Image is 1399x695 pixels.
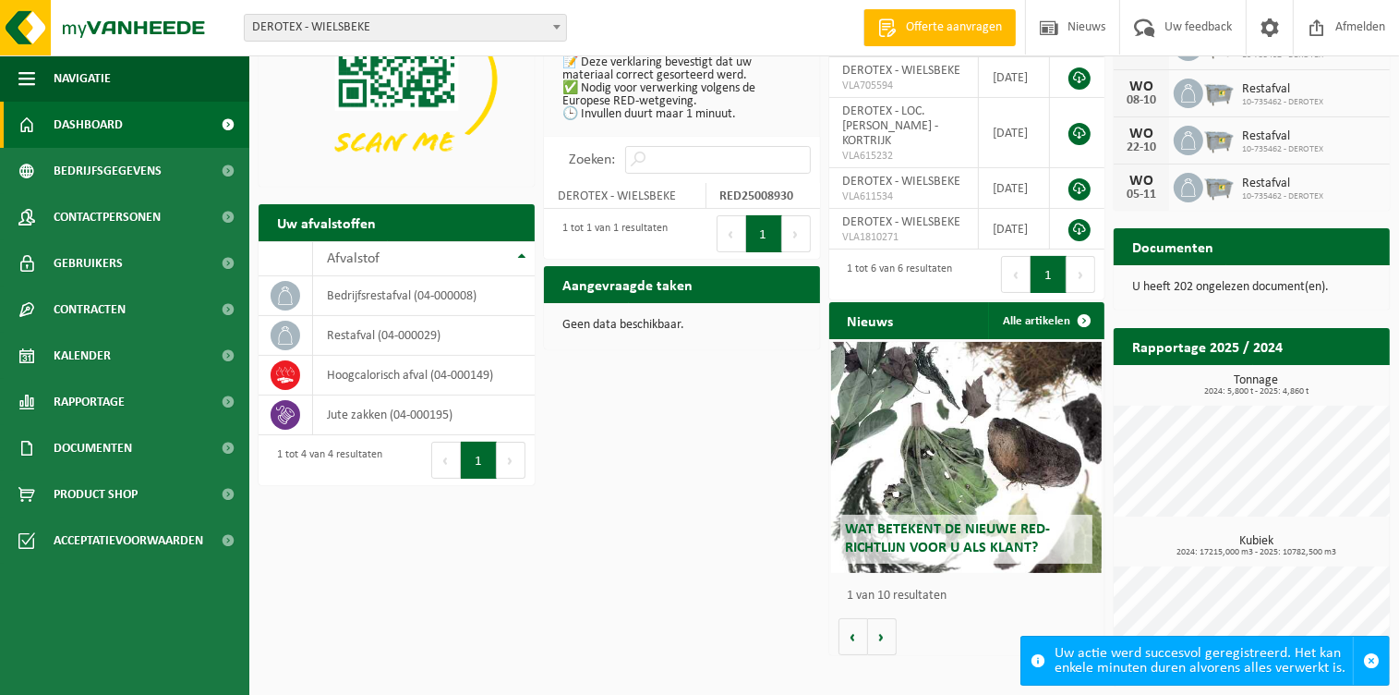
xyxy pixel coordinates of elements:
[843,104,939,148] span: DEROTEX - LOC. [PERSON_NAME] - KORTRIJK
[54,102,123,148] span: Dashboard
[1123,94,1160,107] div: 08-10
[831,342,1102,573] a: Wat betekent de nieuwe RED-richtlijn voor u als klant?
[54,379,125,425] span: Rapportage
[54,194,161,240] span: Contactpersonen
[245,15,566,41] span: DEROTEX - WIELSBEKE
[313,396,534,435] td: jute zakken (04-000195)
[54,518,203,564] span: Acceptatievoorwaarden
[259,204,394,240] h2: Uw afvalstoffen
[1123,174,1160,189] div: WO
[497,442,525,479] button: Next
[1114,328,1301,364] h2: Rapportage 2025 / 2024
[313,316,534,356] td: restafval (04-000029)
[431,442,461,479] button: Previous
[544,183,706,209] td: DEROTEX - WIELSBEKE
[1114,228,1232,264] h2: Documenten
[843,189,965,204] span: VLA611534
[845,522,1050,555] span: Wat betekent de nieuwe RED-richtlijn voor u als klant?
[979,98,1050,168] td: [DATE]
[54,471,138,518] span: Product Shop
[746,215,782,252] button: 1
[562,319,802,332] p: Geen data beschikbaar.
[1242,82,1323,97] span: Restafval
[1055,637,1353,685] div: Uw actie werd succesvol geregistreerd. Het kan enkele minuten duren alvorens alles verwerkt is.
[720,189,794,203] strong: RED25008930
[1123,79,1160,94] div: WO
[868,618,897,655] button: Volgende
[979,168,1050,209] td: [DATE]
[1123,374,1390,396] h3: Tonnage
[863,9,1016,46] a: Offerte aanvragen
[1067,256,1095,293] button: Next
[1123,535,1390,557] h3: Kubiek
[313,276,534,316] td: bedrijfsrestafval (04-000008)
[829,302,912,338] h2: Nieuws
[1242,97,1323,108] span: 10-735462 - DEROTEX
[268,440,382,481] div: 1 tot 4 van 4 resultaten
[1123,387,1390,396] span: 2024: 5,800 t - 2025: 4,860 t
[570,153,616,168] label: Zoeken:
[843,149,965,164] span: VLA615232
[1252,364,1388,401] a: Bekijk rapportage
[988,302,1103,339] a: Alle artikelen
[1242,129,1323,144] span: Restafval
[1203,170,1235,201] img: WB-2500-GAL-GY-01
[1203,123,1235,154] img: WB-2500-GAL-GY-01
[54,55,111,102] span: Navigatie
[1031,256,1067,293] button: 1
[1123,189,1160,201] div: 05-11
[1132,281,1371,294] p: U heeft 202 ongelezen document(en).
[843,79,965,93] span: VLA705594
[461,442,497,479] button: 1
[1123,548,1390,557] span: 2024: 17215,000 m3 - 2025: 10782,500 m3
[843,230,965,245] span: VLA1810271
[54,425,132,471] span: Documenten
[717,215,746,252] button: Previous
[1203,76,1235,107] img: WB-2500-GAL-GY-01
[54,148,162,194] span: Bedrijfsgegevens
[843,175,961,189] span: DEROTEX - WIELSBEKE
[54,287,126,333] span: Contracten
[54,240,123,287] span: Gebruikers
[1242,144,1323,155] span: 10-735462 - DEROTEX
[244,14,567,42] span: DEROTEX - WIELSBEKE
[979,209,1050,250] td: [DATE]
[1242,191,1323,202] span: 10-735462 - DEROTEX
[1001,256,1031,293] button: Previous
[553,213,668,254] div: 1 tot 1 van 1 resultaten
[1242,177,1323,191] span: Restafval
[838,618,868,655] button: Vorige
[782,215,811,252] button: Next
[843,215,961,229] span: DEROTEX - WIELSBEKE
[979,57,1050,98] td: [DATE]
[848,590,1096,603] p: 1 van 10 resultaten
[901,18,1007,37] span: Offerte aanvragen
[1123,141,1160,154] div: 22-10
[544,266,711,302] h2: Aangevraagde taken
[843,64,961,78] span: DEROTEX - WIELSBEKE
[327,251,380,266] span: Afvalstof
[54,333,111,379] span: Kalender
[838,254,953,295] div: 1 tot 6 van 6 resultaten
[313,356,534,396] td: hoogcalorisch afval (04-000149)
[1123,127,1160,141] div: WO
